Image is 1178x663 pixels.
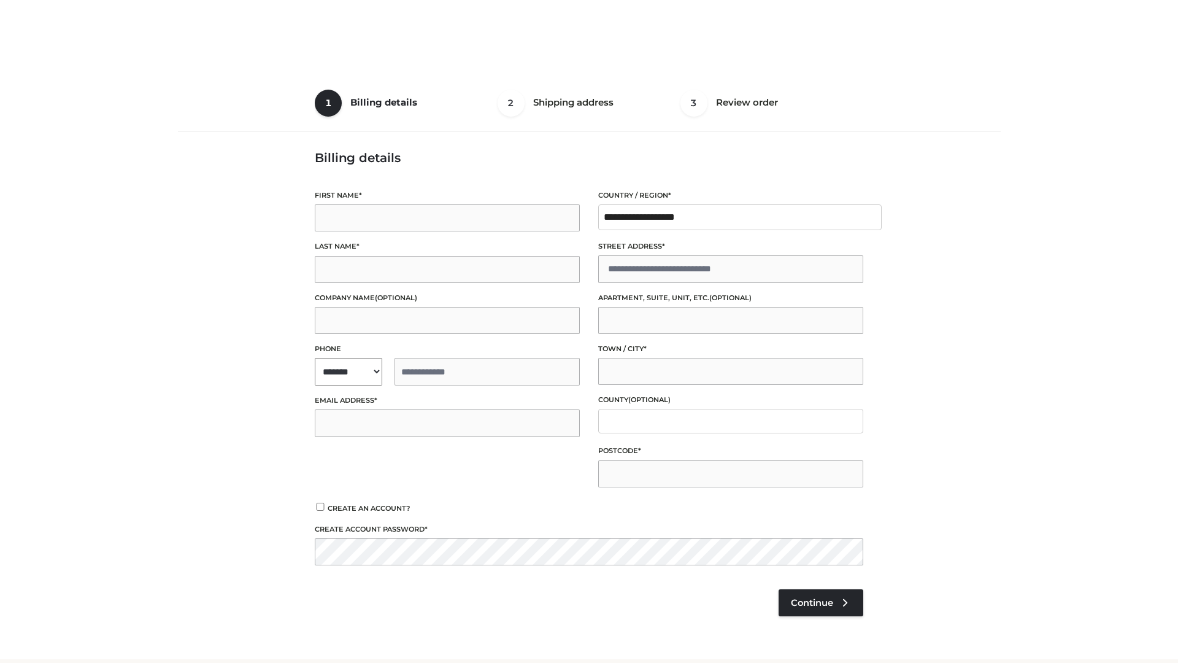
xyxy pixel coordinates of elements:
label: Street address [598,241,863,252]
label: Country / Region [598,190,863,201]
span: Review order [716,96,778,108]
label: Apartment, suite, unit, etc. [598,292,863,304]
label: Company name [315,292,580,304]
label: First name [315,190,580,201]
label: Create account password [315,524,863,535]
label: Email address [315,395,580,406]
span: Create an account? [328,504,410,513]
input: Create an account? [315,503,326,511]
span: Continue [791,597,833,608]
label: Phone [315,343,580,355]
label: Last name [315,241,580,252]
span: (optional) [709,293,752,302]
label: Town / City [598,343,863,355]
span: 2 [498,90,525,117]
label: County [598,394,863,406]
h3: Billing details [315,150,863,165]
span: Billing details [350,96,417,108]
a: Continue [779,589,863,616]
label: Postcode [598,445,863,457]
span: (optional) [375,293,417,302]
span: 1 [315,90,342,117]
span: (optional) [628,395,671,404]
span: 3 [680,90,707,117]
span: Shipping address [533,96,614,108]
